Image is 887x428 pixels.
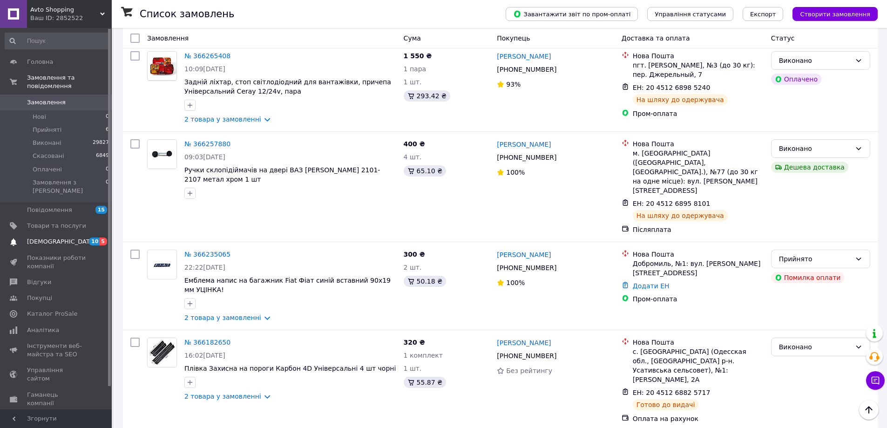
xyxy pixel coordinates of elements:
[800,11,870,18] span: Створити замовлення
[633,294,764,304] div: Пром-оплата
[633,338,764,347] div: Нова Пошта
[633,94,728,105] div: На шляху до одержувача
[404,264,422,271] span: 2 шт.
[771,74,821,85] div: Оплачено
[655,11,726,18] span: Управління статусами
[404,339,425,346] span: 320 ₴
[633,414,764,423] div: Оплата на рахунок
[106,126,109,134] span: 6
[404,165,446,177] div: 65.10 ₴
[27,222,86,230] span: Товари та послуги
[27,238,96,246] span: [DEMOGRAPHIC_DATA]
[633,250,764,259] div: Нова Пошта
[404,153,422,161] span: 4 шт.
[859,400,879,420] button: Наверх
[497,52,551,61] a: [PERSON_NAME]
[506,7,638,21] button: Завантажити звіт по пром-оплаті
[495,349,558,362] div: [PHONE_NUMBER]
[184,140,230,148] a: № 366257880
[184,251,230,258] a: № 366235065
[33,126,61,134] span: Прийняті
[33,139,61,147] span: Виконані
[771,162,848,173] div: Дешева доставка
[404,78,422,86] span: 1 шт.
[506,169,525,176] span: 100%
[93,139,109,147] span: 29827
[184,78,391,95] a: Задній ліхтар, стоп світлодіодний для вантажівки, причепа Універсальний Ceray 12/24v, пара
[147,250,177,279] a: Фото товару
[184,314,261,321] a: 2 товара у замовленні
[633,389,711,396] span: ЕН: 20 4512 6882 5717
[184,52,230,60] a: № 366265408
[106,113,109,121] span: 0
[647,7,733,21] button: Управління статусами
[633,61,764,79] div: пгт. [PERSON_NAME], №3 (до 30 кг): пер. Джерельный, 7
[404,365,422,372] span: 1 шт.
[33,152,64,160] span: Скасовані
[151,140,173,169] img: Фото товару
[147,34,189,42] span: Замовлення
[404,52,432,60] span: 1 550 ₴
[184,65,225,73] span: 10:09[DATE]
[27,391,86,408] span: Гаманець компанії
[96,152,109,160] span: 6849
[27,254,86,271] span: Показники роботи компанії
[89,238,100,245] span: 10
[184,277,391,293] a: Емблема напис на багажник Fiat Фіат синій вставний 90х19 мм УЦІНКА!
[633,399,699,410] div: Готово до видачі
[30,6,100,14] span: Avto Shopping
[149,338,176,367] img: Фото товару
[497,338,551,347] a: [PERSON_NAME]
[27,342,86,359] span: Інструменти веб-майстра та SEO
[5,33,110,49] input: Пошук
[633,139,764,149] div: Нова Пошта
[633,225,764,234] div: Післяплата
[513,10,630,18] span: Завантажити звіт по пром-оплаті
[495,63,558,76] div: [PHONE_NUMBER]
[27,326,59,334] span: Аналітика
[495,261,558,274] div: [PHONE_NUMBER]
[150,250,174,279] img: Фото товару
[743,7,784,21] button: Експорт
[506,81,521,88] span: 93%
[404,352,443,359] span: 1 комплект
[106,165,109,174] span: 0
[184,264,225,271] span: 22:22[DATE]
[27,98,66,107] span: Замовлення
[27,294,52,302] span: Покупці
[140,8,234,20] h1: Список замовлень
[27,74,112,90] span: Замовлення та повідомлення
[633,51,764,61] div: Нова Пошта
[633,259,764,278] div: Добромиль, №1: вул. [PERSON_NAME][STREET_ADDRESS]
[633,149,764,195] div: м. [GEOGRAPHIC_DATA] ([GEOGRAPHIC_DATA], [GEOGRAPHIC_DATA].), №77 (до 30 кг на одне місце): вул. ...
[184,153,225,161] span: 09:03[DATE]
[148,52,176,80] img: Фото товару
[792,7,878,21] button: Створити замовлення
[633,282,670,290] a: Додати ЕН
[771,272,845,283] div: Помилка оплати
[95,206,107,214] span: 15
[495,151,558,164] div: [PHONE_NUMBER]
[184,352,225,359] span: 16:02[DATE]
[184,339,230,346] a: № 366182650
[497,250,551,259] a: [PERSON_NAME]
[866,371,885,390] button: Чат з покупцем
[633,84,711,91] span: ЕН: 20 4512 6898 5240
[633,347,764,384] div: с. [GEOGRAPHIC_DATA] (Одесская обл., [GEOGRAPHIC_DATA] р-н. Усативська сельсовет), №1: [PERSON_NA...
[404,140,425,148] span: 400 ₴
[184,166,380,183] a: Ручки склопідіймачів на двері ВАЗ [PERSON_NAME] 2101-2107 метал хром 1 шт
[506,367,552,374] span: Без рейтингу
[497,34,530,42] span: Покупець
[184,393,261,400] a: 2 товара у замовленні
[27,310,77,318] span: Каталог ProSale
[506,279,525,286] span: 100%
[783,10,878,17] a: Створити замовлення
[30,14,112,22] div: Ваш ID: 2852522
[404,251,425,258] span: 300 ₴
[106,178,109,195] span: 0
[184,365,396,372] a: Плівка Захисна на пороги Карбон 4D Універсальні 4 шт чорні
[633,109,764,118] div: Пром-оплата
